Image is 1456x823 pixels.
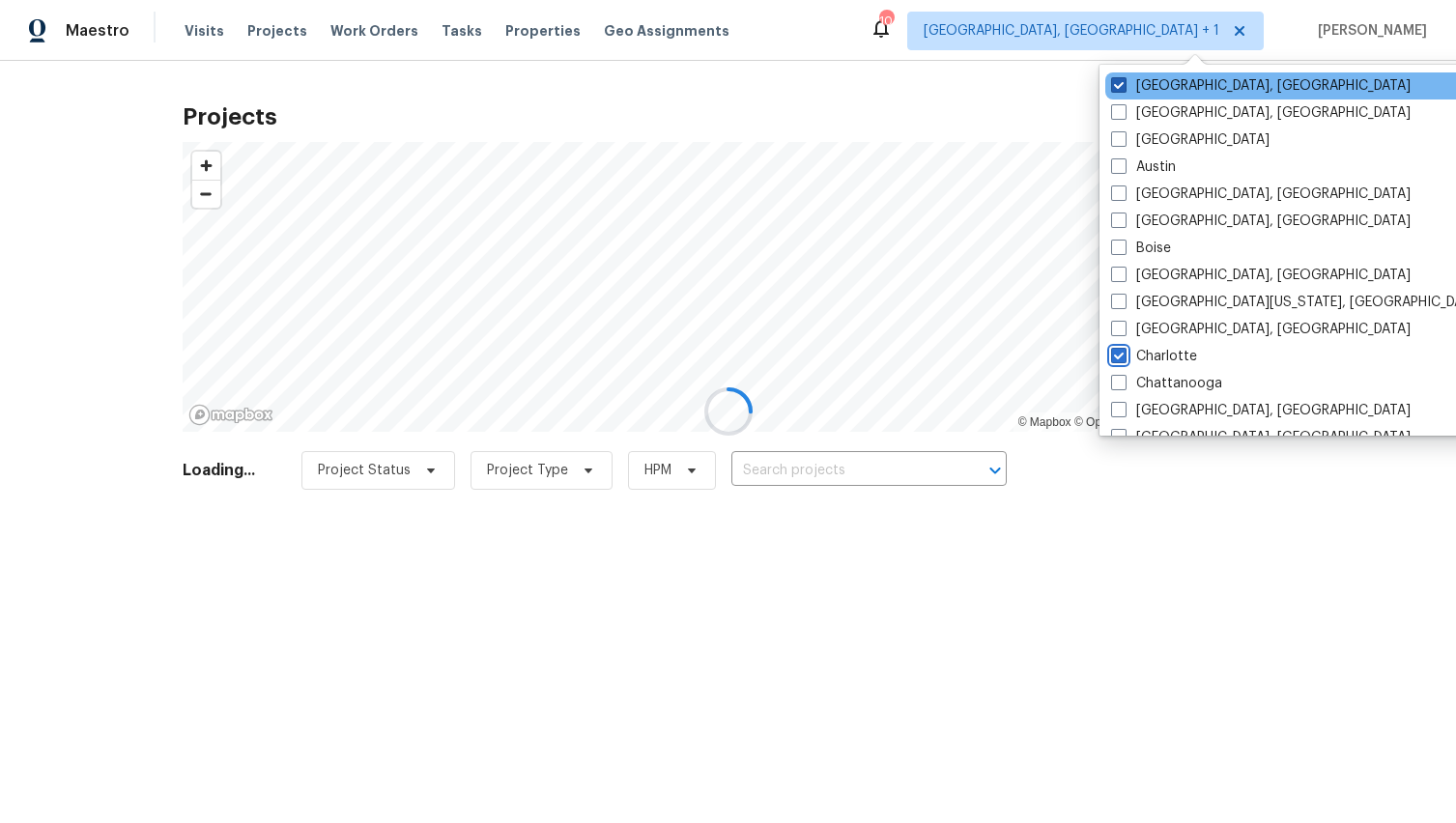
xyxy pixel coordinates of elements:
label: Austin [1111,157,1176,177]
a: Mapbox [1018,415,1071,429]
button: Zoom in [192,152,220,180]
label: [GEOGRAPHIC_DATA], [GEOGRAPHIC_DATA] [1111,184,1411,204]
div: 104 [879,12,893,31]
span: Zoom out [192,181,220,208]
label: Charlotte [1111,347,1197,366]
label: [GEOGRAPHIC_DATA], [GEOGRAPHIC_DATA] [1111,320,1411,339]
button: Zoom out [192,180,220,208]
label: [GEOGRAPHIC_DATA], [GEOGRAPHIC_DATA] [1111,76,1411,96]
label: [GEOGRAPHIC_DATA], [GEOGRAPHIC_DATA] [1111,428,1411,447]
label: Chattanooga [1111,374,1222,393]
label: [GEOGRAPHIC_DATA], [GEOGRAPHIC_DATA] [1111,103,1411,123]
label: [GEOGRAPHIC_DATA], [GEOGRAPHIC_DATA] [1111,401,1411,420]
label: Boise [1111,239,1171,258]
label: [GEOGRAPHIC_DATA] [1111,130,1270,150]
label: [GEOGRAPHIC_DATA], [GEOGRAPHIC_DATA] [1111,212,1411,231]
a: Mapbox homepage [188,404,273,426]
a: OpenStreetMap [1074,415,1168,429]
label: [GEOGRAPHIC_DATA], [GEOGRAPHIC_DATA] [1111,266,1411,285]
